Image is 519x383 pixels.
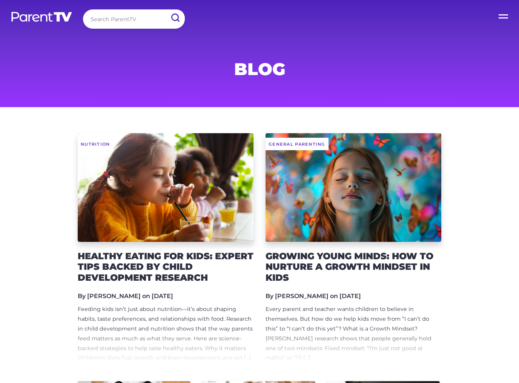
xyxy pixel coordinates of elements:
[165,9,185,26] input: Submit
[78,251,253,283] h2: Healthy Eating for Kids: Expert Tips Backed by Child Development Research
[266,133,441,363] a: General Parenting Growing Young Minds: How to Nurture a Growth Mindset in Kids By [PERSON_NAME] o...
[78,138,113,150] span: Nutrition
[266,292,441,300] h5: By [PERSON_NAME] on [DATE]
[78,292,253,300] h5: By [PERSON_NAME] on [DATE]
[78,133,253,363] a: Nutrition Healthy Eating for Kids: Expert Tips Backed by Child Development Research By [PERSON_NA...
[266,251,441,283] h2: Growing Young Minds: How to Nurture a Growth Mindset in Kids
[266,138,329,150] span: General Parenting
[83,9,185,29] input: Search ParentTV
[78,305,253,363] div: Feeding kids isn’t just about nutrition—it’s about shaping habits, taste preferences, and relatio...
[78,62,441,77] h1: Blog
[266,305,441,363] div: Every parent and teacher wants children to believe in themselves. But how do we help kids move fr...
[11,11,73,22] img: parenttv-logo-white.4c85aaf.svg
